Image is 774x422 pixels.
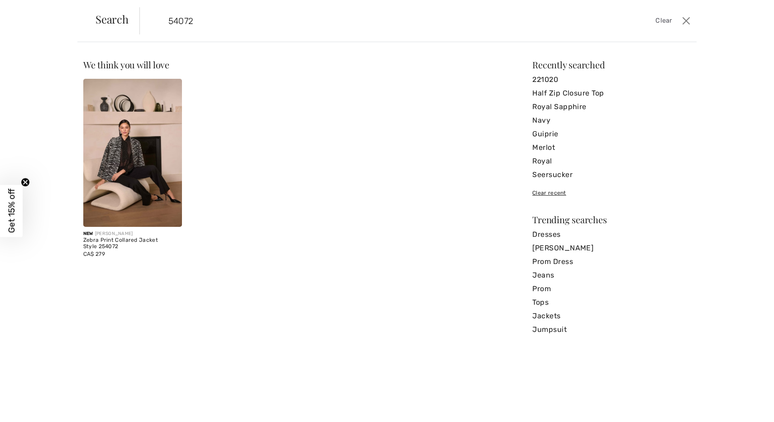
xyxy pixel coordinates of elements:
span: Get 15% off [6,189,17,233]
span: We think you will love [83,58,169,71]
span: CA$ 279 [83,251,105,257]
div: Zebra Print Collared Jacket Style 254072 [83,237,182,250]
a: Seersucker [532,168,691,182]
span: Chat [21,6,40,14]
div: [PERSON_NAME] [83,230,182,237]
a: Royal [532,154,691,168]
a: Jackets [532,309,691,323]
a: Royal Sapphire [532,100,691,114]
a: Guiprie [532,127,691,141]
a: Prom [532,282,691,296]
span: Clear [655,16,672,26]
a: Jumpsuit [532,323,691,336]
button: Close teaser [21,178,30,187]
div: Trending searches [532,215,691,224]
a: Half Zip Closure Top [532,86,691,100]
a: Jeans [532,269,691,282]
a: Navy [532,114,691,127]
button: Close [679,14,693,28]
div: Clear recent [532,189,691,197]
a: Dresses [532,228,691,241]
span: New [83,231,93,236]
img: Zebra Print Collared Jacket Style 254072. Black/Off White [83,79,182,227]
a: Tops [532,296,691,309]
a: 221020 [532,73,691,86]
span: Search [96,14,129,24]
a: Merlot [532,141,691,154]
div: Recently searched [532,60,691,69]
a: Prom Dress [532,255,691,269]
a: [PERSON_NAME] [532,241,691,255]
input: TYPE TO SEARCH [162,7,550,34]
